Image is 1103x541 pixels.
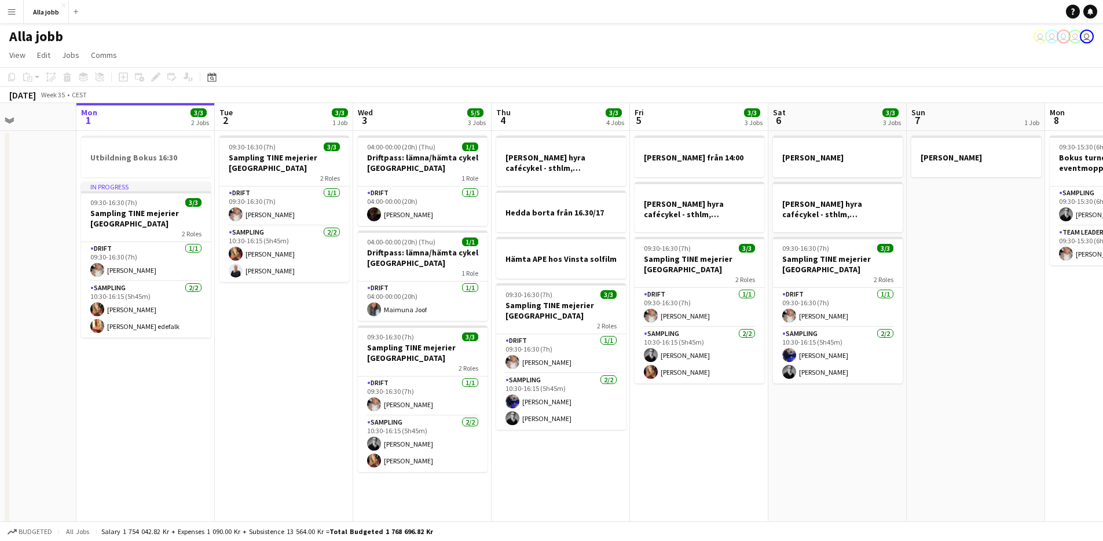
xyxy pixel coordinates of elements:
[329,527,433,536] span: Total Budgeted 1 768 696.82 kr
[9,89,36,101] div: [DATE]
[86,47,122,63] a: Comms
[57,47,84,63] a: Jobs
[6,525,54,538] button: Budgeted
[5,47,30,63] a: View
[62,50,79,60] span: Jobs
[19,528,52,536] span: Budgeted
[37,50,50,60] span: Edit
[101,527,433,536] div: Salary 1 754 042.82 kr + Expenses 1 090.00 kr + Subsistence 13 564.00 kr =
[9,28,63,45] h1: Alla jobb
[1034,30,1047,43] app-user-avatar: Stina Dahl
[91,50,117,60] span: Comms
[1080,30,1094,43] app-user-avatar: Emil Hasselberg
[64,527,91,536] span: All jobs
[1057,30,1071,43] app-user-avatar: Hedda Lagerbielke
[9,50,25,60] span: View
[32,47,55,63] a: Edit
[38,90,67,99] span: Week 35
[24,1,69,23] button: Alla jobb
[72,90,87,99] div: CEST
[1045,30,1059,43] app-user-avatar: August Löfgren
[1068,30,1082,43] app-user-avatar: Hedda Lagerbielke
